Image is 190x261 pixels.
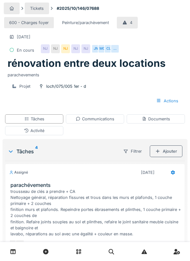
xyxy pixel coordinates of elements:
[98,44,107,53] div: MC
[130,20,132,26] div: 4
[17,34,30,40] div: [DATE]
[76,116,114,122] div: Communications
[8,69,182,78] div: parachevements
[19,83,30,89] div: Projet
[62,20,109,26] div: Peinture/parachèvement
[46,83,86,89] div: loch/075/005 1er - d
[8,57,166,69] h1: rénovation entre deux locations
[17,47,34,53] div: En cours
[51,44,60,53] div: NJ
[81,44,90,53] div: NJ
[54,5,102,11] strong: #2025/10/146/07688
[8,148,115,155] div: Tâches
[92,44,100,53] div: JN
[9,20,49,26] div: 600 - Charges foyer
[30,5,44,11] div: Tickets
[141,169,155,175] div: [DATE]
[16,239,24,248] div: MC
[111,44,119,53] div: …
[9,170,28,175] div: Assigné
[24,116,44,122] div: Tâches
[10,182,182,188] h3: parachévements
[150,145,182,157] div: Ajouter
[142,116,170,122] div: Documents
[24,128,44,134] div: Activité
[61,44,70,53] div: NJ
[104,44,113,53] div: CL
[35,148,38,155] sup: 4
[9,239,18,248] div: JN
[151,95,184,107] div: Actions
[41,44,50,53] div: NJ
[118,145,147,157] div: Filtrer
[10,188,182,237] div: trousseau de clés a prendre + CA Nettoyage général, réparation fissures et trous dans les murs et...
[71,44,80,53] div: NJ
